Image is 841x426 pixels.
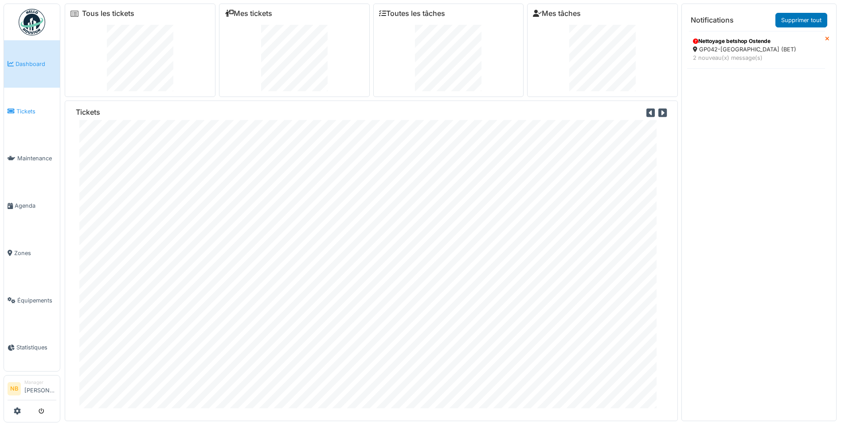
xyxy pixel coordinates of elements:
div: 2 nouveau(x) message(s) [693,54,819,62]
a: Maintenance [4,135,60,182]
a: Supprimer tout [775,13,827,27]
div: GP042-[GEOGRAPHIC_DATA] (BET) [693,45,819,54]
a: Dashboard [4,40,60,88]
span: Statistiques [16,343,56,352]
a: Statistiques [4,324,60,372]
a: Nettoyage betshop Ostende GP042-[GEOGRAPHIC_DATA] (BET) 2 nouveau(x) message(s) [687,31,825,68]
a: NB Manager[PERSON_NAME] [8,379,56,400]
img: Badge_color-CXgf-gQk.svg [19,9,45,35]
span: Équipements [17,296,56,305]
div: Manager [24,379,56,386]
a: Zones [4,229,60,277]
span: Zones [14,249,56,257]
a: Tous les tickets [82,9,134,18]
a: Équipements [4,277,60,324]
a: Mes tickets [225,9,272,18]
span: Maintenance [17,154,56,163]
span: Agenda [15,201,56,210]
li: [PERSON_NAME] [24,379,56,398]
a: Agenda [4,182,60,229]
a: Toutes les tâches [379,9,445,18]
span: Tickets [16,107,56,116]
a: Mes tâches [533,9,581,18]
div: Nettoyage betshop Ostende [693,37,819,45]
h6: Tickets [76,108,100,116]
span: Dashboard [16,60,56,68]
li: NB [8,382,21,395]
h6: Notifications [691,16,734,24]
a: Tickets [4,88,60,135]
